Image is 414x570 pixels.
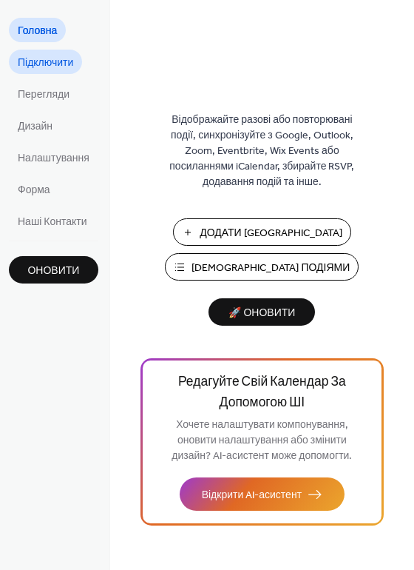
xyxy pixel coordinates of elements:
button: 🚀 Оновити [208,298,315,326]
span: Хочете налаштувати компонування, оновити налаштування або змінити дизайн? AI-асистент може допомо... [172,415,352,466]
span: Форма [18,183,50,198]
a: Налаштування [9,145,98,170]
button: Оновити [9,256,98,284]
a: Наші Контакти [9,209,95,233]
span: 🚀 Оновити [217,304,306,323]
span: Відкрити AI-асистент [202,488,302,503]
button: Відкрити AI-асистент [180,477,345,511]
a: Головна [9,18,66,42]
a: Дизайн [9,113,61,138]
span: [DEMOGRAPHIC_DATA] Подіями [191,261,350,276]
span: Дизайн [18,119,52,135]
span: Відображайте разові або повторювані події, синхронізуйте з Google, Outlook, Zoom, Eventbrite, Wix... [162,113,362,190]
span: Підключити [18,56,73,71]
button: [DEMOGRAPHIC_DATA] Подіями [165,253,359,281]
span: Наші Контакти [18,215,86,230]
span: Головна [18,24,57,39]
a: Форма [9,177,59,201]
a: Підключити [9,50,82,74]
a: Перегляди [9,81,78,106]
span: Додати [GEOGRAPHIC_DATA] [200,226,342,241]
span: Оновити [27,264,79,279]
span: Перегляди [18,87,69,103]
button: Додати [GEOGRAPHIC_DATA] [173,218,350,246]
span: Редагуйте Свій Календар За Допомогою ШІ [163,372,362,414]
span: Налаштування [18,151,89,167]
